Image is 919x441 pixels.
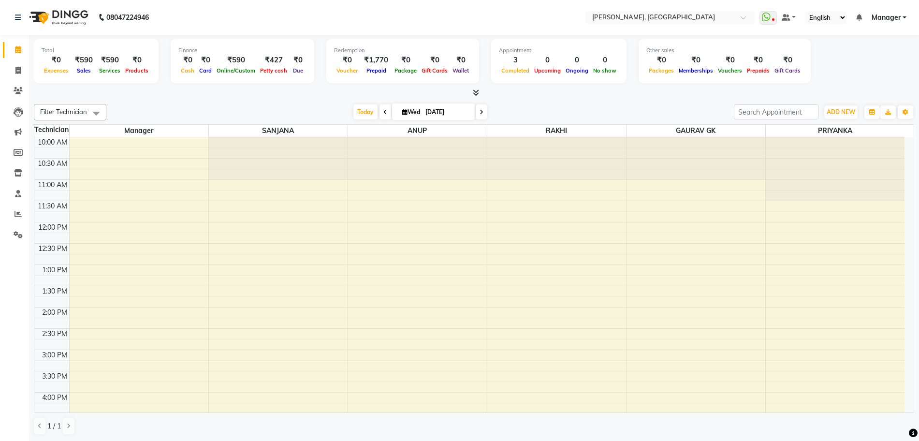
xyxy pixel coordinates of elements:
button: ADD NEW [824,105,858,119]
span: GAURAV GK [627,125,765,137]
div: ₹0 [676,55,715,66]
div: ₹1,770 [360,55,392,66]
div: 11:00 AM [36,180,69,190]
span: Expenses [42,67,71,74]
span: Today [353,104,378,119]
div: 3:00 PM [40,350,69,360]
span: ANUP [348,125,487,137]
span: Completed [499,67,532,74]
div: 0 [563,55,591,66]
div: ₹0 [744,55,772,66]
div: ₹0 [290,55,306,66]
div: ₹0 [450,55,471,66]
img: logo [25,4,91,31]
span: Upcoming [532,67,563,74]
span: Voucher [334,67,360,74]
div: ₹590 [97,55,123,66]
span: Due [291,67,306,74]
div: 11:30 AM [36,201,69,211]
span: Cash [178,67,197,74]
div: ₹0 [419,55,450,66]
input: 2025-09-03 [423,105,471,119]
span: Package [392,67,419,74]
div: 0 [591,55,619,66]
div: Finance [178,46,306,55]
span: Manager [70,125,208,137]
div: ₹0 [772,55,803,66]
div: ₹590 [71,55,97,66]
span: Prepaids [744,67,772,74]
span: RAKHI [487,125,626,137]
span: Petty cash [258,67,290,74]
span: SANJANA [209,125,348,137]
span: Card [197,67,214,74]
div: 4:00 PM [40,393,69,403]
div: ₹0 [123,55,151,66]
span: 1 / 1 [47,421,61,431]
div: Appointment [499,46,619,55]
b: 08047224946 [106,4,149,31]
span: Manager [872,13,901,23]
span: Wallet [450,67,471,74]
span: Memberships [676,67,715,74]
span: Prepaid [364,67,389,74]
div: ₹0 [178,55,197,66]
div: 3:30 PM [40,371,69,382]
span: Products [123,67,151,74]
div: 10:00 AM [36,137,69,147]
span: Sales [74,67,93,74]
div: Redemption [334,46,471,55]
span: Gift Cards [772,67,803,74]
div: 12:00 PM [36,222,69,233]
div: ₹427 [258,55,290,66]
div: 0 [532,55,563,66]
span: Vouchers [715,67,744,74]
div: ₹0 [334,55,360,66]
span: No show [591,67,619,74]
span: Services [97,67,123,74]
div: Technician [34,125,69,135]
div: ₹0 [392,55,419,66]
span: Ongoing [563,67,591,74]
span: Online/Custom [214,67,258,74]
span: ADD NEW [827,108,855,116]
div: Other sales [646,46,803,55]
div: ₹0 [715,55,744,66]
span: Wed [400,108,423,116]
div: 2:00 PM [40,308,69,318]
div: 12:30 PM [36,244,69,254]
div: ₹0 [197,55,214,66]
div: ₹590 [214,55,258,66]
span: Packages [646,67,676,74]
span: Filter Technician [40,108,87,116]
div: ₹0 [646,55,676,66]
div: 1:00 PM [40,265,69,275]
div: Total [42,46,151,55]
span: Gift Cards [419,67,450,74]
input: Search Appointment [734,104,818,119]
div: 1:30 PM [40,286,69,296]
div: 3 [499,55,532,66]
div: 10:30 AM [36,159,69,169]
div: ₹0 [42,55,71,66]
div: 2:30 PM [40,329,69,339]
span: PRIYANKA [766,125,905,137]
